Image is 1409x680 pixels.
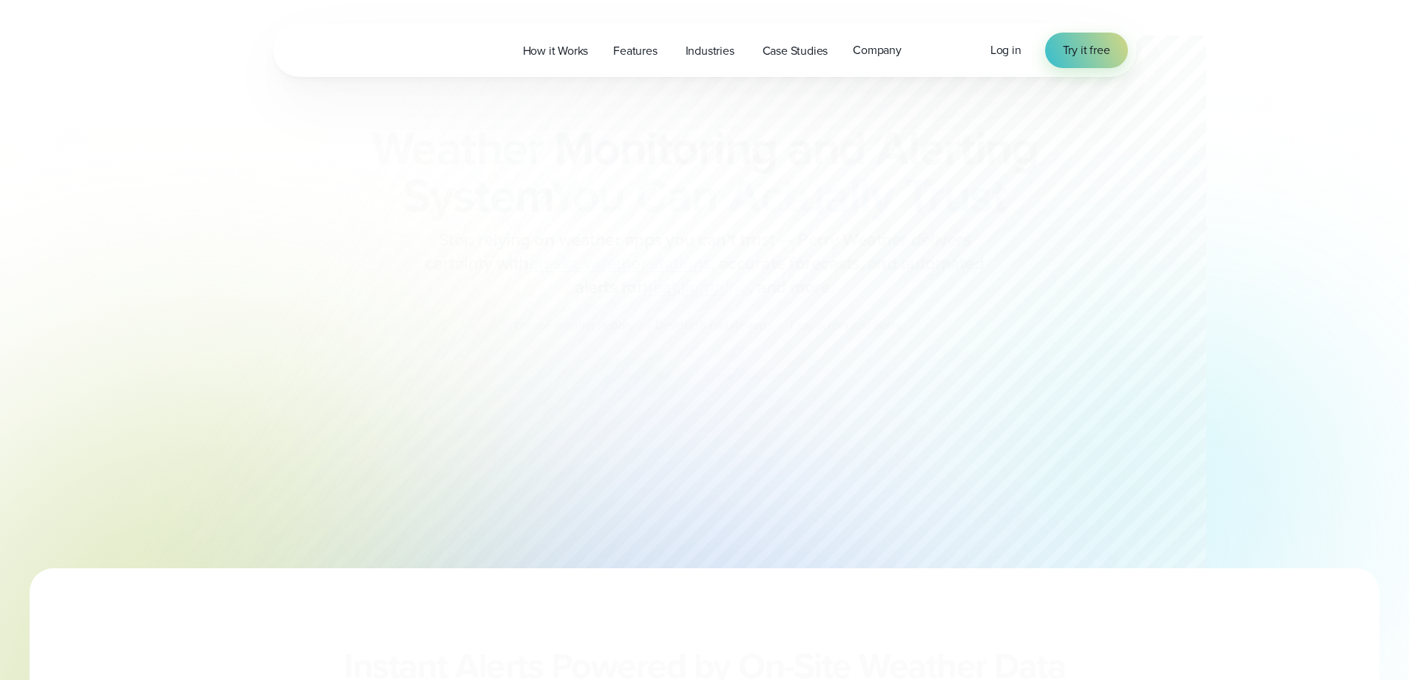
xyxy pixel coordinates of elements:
span: Try it free [1063,41,1110,59]
a: How it Works [510,36,601,66]
span: Features [613,42,657,60]
span: Log in [990,41,1021,58]
span: Company [853,41,902,59]
span: Case Studies [763,42,828,60]
a: Case Studies [750,36,841,66]
a: Try it free [1045,33,1128,68]
span: Industries [686,42,734,60]
span: How it Works [523,42,589,60]
a: Log in [990,41,1021,59]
